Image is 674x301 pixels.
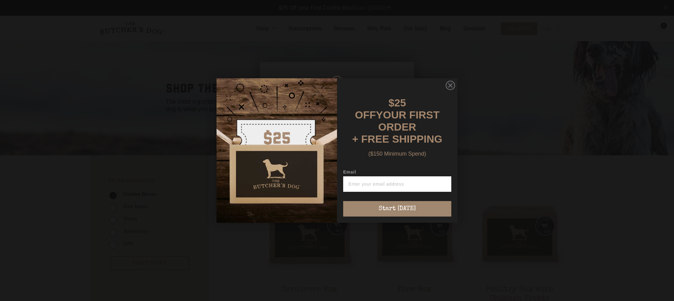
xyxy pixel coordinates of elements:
label: Email [343,170,451,176]
input: Enter your email address [343,176,451,192]
img: d0d537dc-5429-4832-8318-9955428ea0a1.jpeg [217,78,337,223]
button: Close dialog [446,81,455,90]
span: YOUR FIRST ORDER + FREE SHIPPING [352,109,442,145]
span: ($150 Minimum Spend) [368,151,426,157]
span: $25 OFF [355,97,406,121]
button: Start [DATE] [343,201,451,217]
